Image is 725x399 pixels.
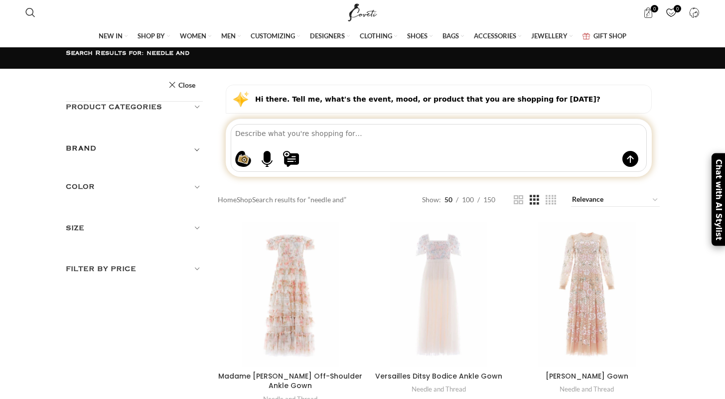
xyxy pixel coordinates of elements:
[546,371,628,381] a: [PERSON_NAME] Gown
[138,31,165,40] span: SHOP BY
[237,194,252,205] a: Shop
[458,194,477,205] a: 100
[180,26,211,47] a: WOMEN
[218,194,346,205] nav: Breadcrumb
[474,26,521,47] a: ACCESSORIES
[168,79,195,91] a: Close
[441,194,456,205] a: 50
[571,193,660,207] select: Shop order
[251,31,295,40] span: CUSTOMIZING
[99,26,128,47] a: NEW IN
[375,371,502,381] a: Versailles Ditsy Bodice Ankle Gown
[661,2,682,22] div: My Wishlist
[546,194,556,206] a: Grid view 4
[422,194,441,205] span: Show
[66,264,203,274] h5: Filter by price
[251,26,300,47] a: CUSTOMIZING
[560,385,614,393] a: Needle and Thread
[593,31,626,40] span: GIFT SHOP
[138,26,170,47] a: SHOP BY
[412,385,466,393] a: Needle and Thread
[310,31,345,40] span: DESIGNERS
[407,31,428,40] span: SHOES
[514,194,523,206] a: Grid view 2
[66,102,203,113] h5: Product categories
[530,194,539,206] a: Grid view 3
[674,5,681,12] span: 0
[20,2,40,22] a: Search
[20,26,704,47] div: Main navigation
[442,31,459,40] span: BAGS
[462,195,474,204] span: 100
[582,26,626,47] a: GIFT SHOP
[582,33,590,39] img: GiftBag
[480,194,499,205] a: 150
[218,371,362,391] a: Madame [PERSON_NAME] Off-Shoulder Ankle Gown
[252,194,346,205] span: Search results for “needle and”
[407,26,433,47] a: SHOES
[651,5,658,12] span: 0
[531,31,568,40] span: JEWELLERY
[474,31,516,40] span: ACCESSORIES
[360,31,392,40] span: CLOTHING
[218,194,237,205] a: Home
[99,31,123,40] span: NEW IN
[442,26,464,47] a: BAGS
[66,181,203,192] h5: Color
[360,26,397,47] a: CLOTHING
[638,2,659,22] a: 0
[66,143,97,154] h5: BRAND
[66,142,203,160] div: Toggle filter
[221,26,241,47] a: MEN
[66,48,660,58] h1: Search Results for: needle and
[221,31,236,40] span: MEN
[310,26,350,47] a: DESIGNERS
[531,26,573,47] a: JEWELLERY
[346,7,379,16] a: Site logo
[483,195,495,204] span: 150
[444,195,452,204] span: 50
[180,31,206,40] span: WOMEN
[66,223,203,234] h5: Size
[661,2,682,22] a: 0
